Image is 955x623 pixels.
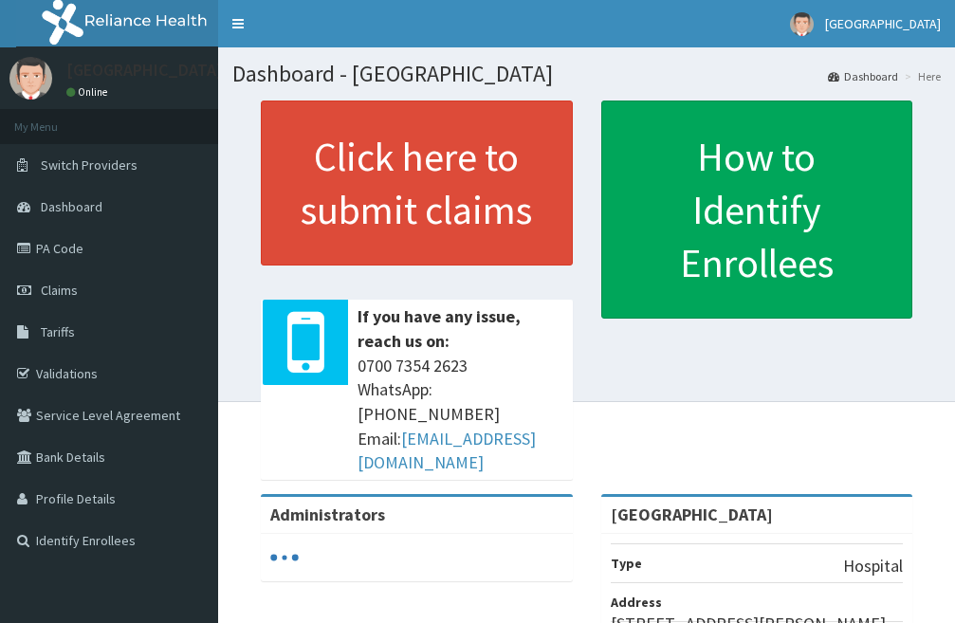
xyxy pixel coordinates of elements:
h1: Dashboard - [GEOGRAPHIC_DATA] [232,62,941,86]
span: [GEOGRAPHIC_DATA] [825,15,941,32]
p: [GEOGRAPHIC_DATA] [66,62,223,79]
a: Online [66,85,112,99]
span: Switch Providers [41,156,138,174]
b: Type [611,555,642,572]
img: User Image [9,57,52,100]
a: [EMAIL_ADDRESS][DOMAIN_NAME] [358,428,536,474]
span: Dashboard [41,198,102,215]
span: Claims [41,282,78,299]
b: If you have any issue, reach us on: [358,305,521,352]
span: 0700 7354 2623 WhatsApp: [PHONE_NUMBER] Email: [358,354,563,476]
svg: audio-loading [270,543,299,572]
a: Click here to submit claims [261,101,573,266]
a: Dashboard [828,68,898,84]
span: Tariffs [41,323,75,340]
a: How to Identify Enrollees [601,101,913,319]
b: Administrators [270,504,385,525]
p: Hospital [843,554,903,578]
strong: [GEOGRAPHIC_DATA] [611,504,773,525]
li: Here [900,68,941,84]
img: User Image [790,12,814,36]
b: Address [611,594,662,611]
